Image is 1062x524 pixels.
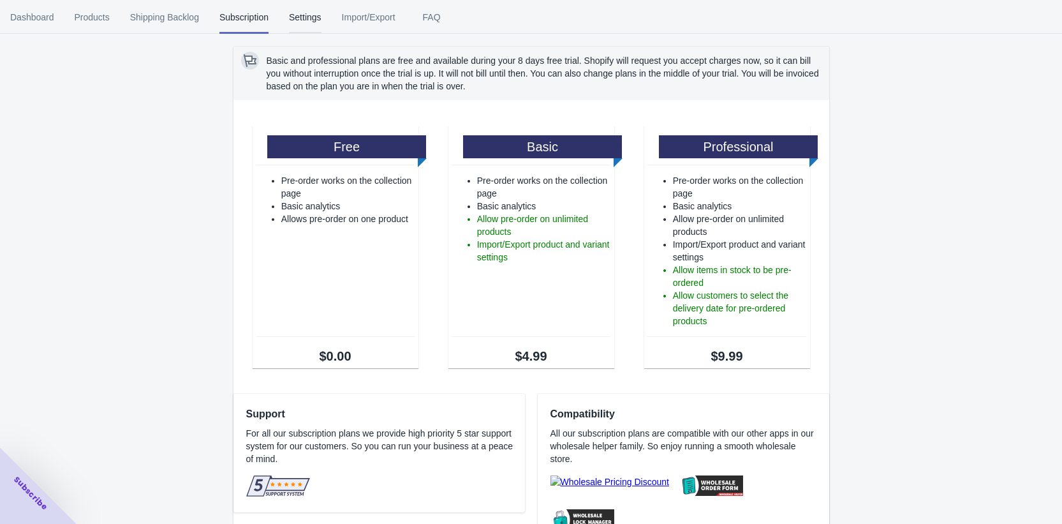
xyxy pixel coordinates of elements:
[659,135,818,158] h1: Professional
[267,54,822,93] p: Basic and professional plans are free and available during your 8 days free trial. Shopify will r...
[342,1,395,34] span: Import/Export
[452,350,611,363] span: $4.99
[673,238,807,264] li: Import/Export product and variant settings
[267,135,427,158] h1: Free
[246,427,522,465] p: For all our subscription plans we provide high priority 5 star support system for our customers. ...
[550,407,816,422] h2: Compatibility
[281,174,415,200] li: Pre-order works on the collection page
[463,135,623,158] h1: Basic
[246,475,310,497] img: 5 star support
[256,350,415,363] span: $0.00
[550,475,669,488] img: Wholesale Pricing Discount
[416,1,448,34] span: FAQ
[477,238,611,264] li: Import/Export product and variant settings
[673,264,807,289] li: Allow items in stock to be pre-ordered
[289,1,321,34] span: Settings
[673,174,807,200] li: Pre-order works on the collection page
[673,289,807,327] li: Allow customers to select the delivery date for pre-ordered products
[477,174,611,200] li: Pre-order works on the collection page
[75,1,110,34] span: Products
[281,200,415,213] li: Basic analytics
[246,407,522,422] h2: Support
[679,475,743,496] img: single page order form
[219,1,269,34] span: Subscription
[477,213,611,238] li: Allow pre-order on unlimited products
[673,213,807,238] li: Allow pre-order on unlimited products
[550,427,816,465] p: All our subscription plans are compatible with our other apps in our wholesale helper family. So ...
[10,1,54,34] span: Dashboard
[11,474,50,513] span: Subscribe
[673,200,807,213] li: Basic analytics
[477,200,611,213] li: Basic analytics
[281,213,415,225] li: Allows pre-order on one product
[130,1,199,34] span: Shipping Backlog
[647,350,807,363] span: $9.99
